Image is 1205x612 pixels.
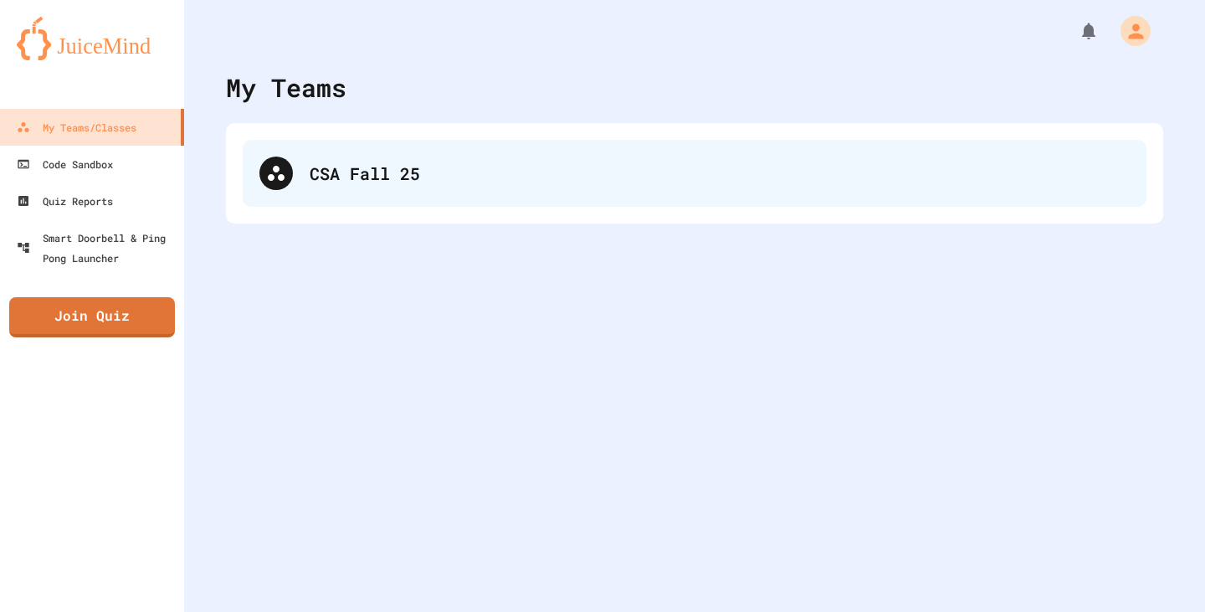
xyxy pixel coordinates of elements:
a: Join Quiz [9,297,175,337]
div: My Teams [226,69,346,106]
div: Code Sandbox [17,154,113,174]
div: Quiz Reports [17,191,113,211]
div: My Teams/Classes [17,117,136,137]
div: My Notifications [1048,17,1103,45]
div: My Account [1103,12,1155,50]
div: Smart Doorbell & Ping Pong Launcher [17,228,177,268]
img: logo-orange.svg [17,17,167,60]
div: CSA Fall 25 [243,140,1146,207]
div: CSA Fall 25 [310,161,1130,186]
